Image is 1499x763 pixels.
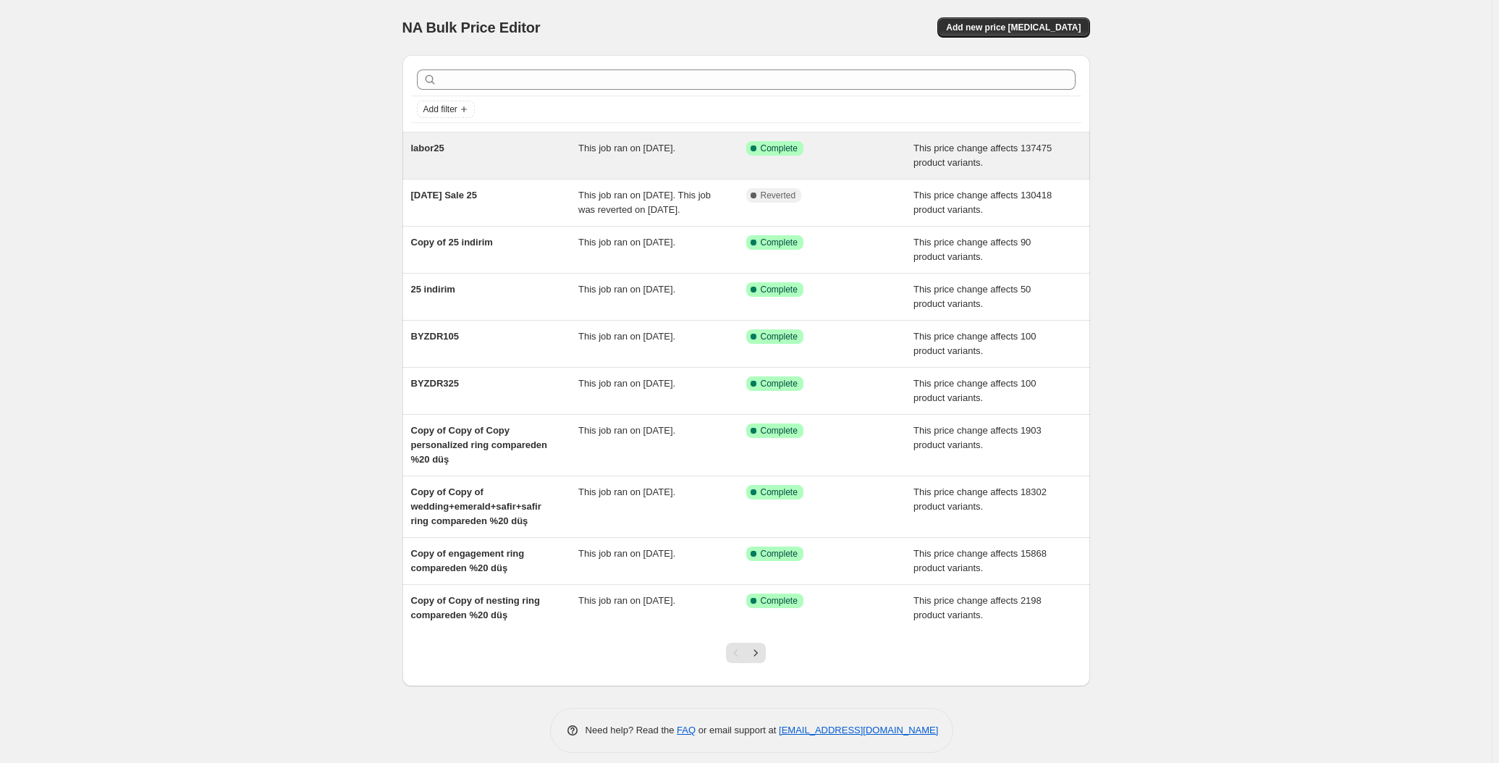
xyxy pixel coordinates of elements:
span: Copy of 25 indirim [411,237,493,248]
span: Copy of engagement ring compareden %20 düş [411,548,525,573]
a: [EMAIL_ADDRESS][DOMAIN_NAME] [779,725,938,735]
span: This price change affects 90 product variants. [913,237,1031,262]
span: labor25 [411,143,444,153]
span: This job ran on [DATE]. [578,595,675,606]
span: This job ran on [DATE]. [578,237,675,248]
span: or email support at [696,725,779,735]
span: Complete [761,143,798,154]
span: This price change affects 18302 product variants. [913,486,1047,512]
span: Copy of Copy of Copy personalized ring compareden %20 düş [411,425,548,465]
span: This price change affects 130418 product variants. [913,190,1052,215]
span: Complete [761,331,798,342]
span: 25 indirim [411,284,455,295]
span: Complete [761,237,798,248]
span: Copy of Copy of wedding+emerald+safir+safir ring compareden %20 düş [411,486,541,526]
button: Add new price [MEDICAL_DATA] [937,17,1089,38]
span: This job ran on [DATE]. [578,486,675,497]
span: Complete [761,378,798,389]
span: [DATE] Sale 25 [411,190,478,201]
span: This job ran on [DATE]. [578,143,675,153]
span: Complete [761,595,798,607]
span: Complete [761,425,798,437]
span: This price change affects 137475 product variants. [913,143,1052,168]
button: Next [746,643,766,663]
a: FAQ [677,725,696,735]
span: This job ran on [DATE]. [578,425,675,436]
nav: Pagination [726,643,766,663]
span: This price change affects 15868 product variants. [913,548,1047,573]
span: Need help? Read the [586,725,677,735]
span: This job ran on [DATE]. This job was reverted on [DATE]. [578,190,711,215]
span: Add filter [423,104,457,115]
span: BYZDR105 [411,331,459,342]
span: BYZDR325 [411,378,459,389]
span: This job ran on [DATE]. [578,331,675,342]
span: Complete [761,548,798,560]
span: NA Bulk Price Editor [402,20,541,35]
span: Add new price [MEDICAL_DATA] [946,22,1081,33]
span: Reverted [761,190,796,201]
span: Complete [761,284,798,295]
span: This job ran on [DATE]. [578,548,675,559]
span: Complete [761,486,798,498]
span: This price change affects 1903 product variants. [913,425,1042,450]
span: This job ran on [DATE]. [578,284,675,295]
span: This job ran on [DATE]. [578,378,675,389]
button: Add filter [417,101,475,118]
span: This price change affects 2198 product variants. [913,595,1042,620]
span: This price change affects 50 product variants. [913,284,1031,309]
span: Copy of Copy of nesting ring compareden %20 düş [411,595,540,620]
span: This price change affects 100 product variants. [913,331,1036,356]
span: This price change affects 100 product variants. [913,378,1036,403]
